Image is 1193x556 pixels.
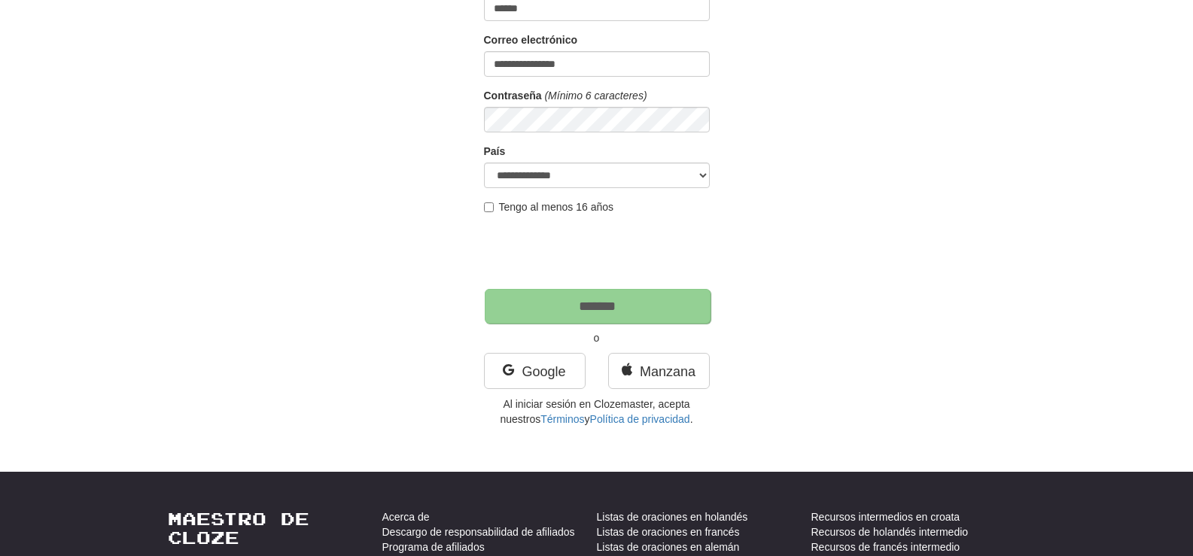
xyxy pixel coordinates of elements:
font: Descargo de responsabilidad de afiliados [382,526,575,538]
font: Recursos de holandés intermedio [811,526,969,538]
font: Acerca de [382,511,430,523]
font: Manzana [640,364,695,379]
input: Tengo al menos 16 años [484,202,494,212]
a: Recursos de holandés intermedio [811,524,969,539]
font: o [594,332,600,344]
a: Programa de afiliados [382,539,485,554]
font: Contraseña [484,90,542,102]
a: Manzana [608,353,710,389]
a: Política de privacidad [590,413,690,425]
font: Programa de afiliados [382,541,485,553]
font: Tengo al menos 16 años [499,201,614,213]
font: Listas de oraciones en holandés [597,511,748,523]
font: Al iniciar sesión en Clozemaster, acepta nuestros [500,398,689,425]
iframe: reCAPTCHA [484,222,713,281]
font: Correo electrónico [484,34,577,46]
font: País [484,145,506,157]
a: Términos [540,413,584,425]
font: Google [522,364,565,379]
a: Listas de oraciones en holandés [597,509,748,524]
a: Recursos de francés intermedio [811,539,960,554]
font: . [690,413,693,425]
font: (Mínimo 6 caracteres) [544,90,647,102]
a: Listas de oraciones en alemán [597,539,740,554]
font: Recursos intermedios en croata [811,511,960,523]
a: Listas de oraciones en francés [597,524,740,539]
a: Acerca de [382,509,430,524]
font: Listas de oraciones en francés [597,526,740,538]
font: y [585,413,590,425]
a: Google [484,353,586,389]
a: Recursos intermedios en croata [811,509,960,524]
font: Maestro de cloze [168,508,309,548]
a: Maestro de cloze [168,509,382,547]
a: Descargo de responsabilidad de afiliados [382,524,575,539]
font: Listas de oraciones en alemán [597,541,740,553]
font: Recursos de francés intermedio [811,541,960,553]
